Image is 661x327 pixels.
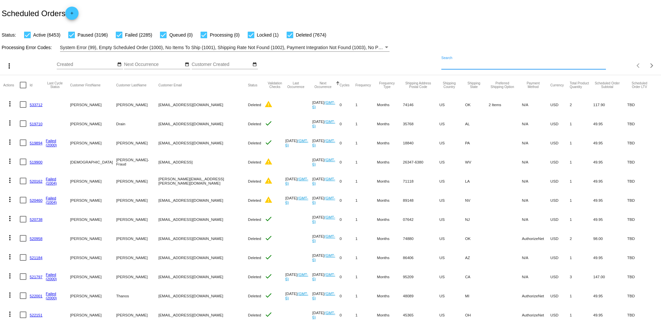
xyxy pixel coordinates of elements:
[30,83,32,87] button: Change sorting for Id
[252,62,257,67] mat-icon: date_range
[593,248,627,267] mat-cell: 49.95
[356,152,377,171] mat-cell: 1
[439,210,465,229] mat-cell: US
[285,81,306,89] button: Change sorting for LastOccurrenceUtc
[403,133,439,152] mat-cell: 18840
[312,291,335,300] a: (GMT-6)
[158,267,248,286] mat-cell: [EMAIL_ADDRESS][DOMAIN_NAME]
[356,133,377,152] mat-cell: 1
[33,31,60,39] span: Active (6453)
[312,229,340,248] mat-cell: [DATE]
[522,171,550,191] mat-cell: N/A
[570,75,593,95] mat-header-cell: Total Product Quantity
[116,286,158,305] mat-cell: Thanos
[356,83,371,87] button: Change sorting for Frequency
[570,114,593,133] mat-cell: 1
[356,95,377,114] mat-cell: 1
[46,181,57,185] a: (1004)
[488,95,522,114] mat-cell: 2 Items
[30,236,43,241] a: 520958
[377,286,403,305] mat-cell: Months
[439,171,465,191] mat-cell: US
[439,152,465,171] mat-cell: US
[551,133,570,152] mat-cell: USD
[30,275,43,279] a: 521797
[312,138,335,147] a: (GMT-6)
[403,210,439,229] mat-cell: 07642
[312,119,335,128] a: (GMT-6)
[593,210,627,229] mat-cell: 49.95
[312,152,340,171] mat-cell: [DATE]
[70,286,116,305] mat-cell: [PERSON_NAME]
[6,176,14,184] mat-icon: more_vert
[439,191,465,210] mat-cell: US
[30,255,43,260] a: 521184
[70,229,116,248] mat-cell: [PERSON_NAME]
[551,210,570,229] mat-cell: USD
[377,133,403,152] mat-cell: Months
[340,83,350,87] button: Change sorting for Cycles
[6,157,14,165] mat-icon: more_vert
[312,171,340,191] mat-cell: [DATE]
[465,229,488,248] mat-cell: OK
[439,305,465,324] mat-cell: US
[265,234,272,242] mat-icon: check
[125,31,152,39] span: Failed (2285)
[377,305,403,324] mat-cell: Months
[570,286,593,305] mat-cell: 1
[627,248,657,267] mat-cell: TBD
[248,141,261,145] span: Deleted
[340,152,356,171] mat-cell: 0
[70,191,116,210] mat-cell: [PERSON_NAME]
[627,191,657,210] mat-cell: TBD
[593,152,627,171] mat-cell: 49.95
[377,171,403,191] mat-cell: Months
[551,171,570,191] mat-cell: USD
[2,45,52,50] span: Processing Error Codes:
[46,81,64,89] button: Change sorting for LastProcessingCycleId
[465,286,488,305] mat-cell: MI
[312,311,335,319] a: (GMT-6)
[356,305,377,324] mat-cell: 1
[377,248,403,267] mat-cell: Months
[158,133,248,152] mat-cell: [EMAIL_ADDRESS][DOMAIN_NAME]
[30,217,43,222] a: 520738
[356,248,377,267] mat-cell: 1
[46,177,56,181] a: Failed
[551,267,570,286] mat-cell: USD
[403,305,439,324] mat-cell: 45365
[248,236,261,241] span: Deleted
[403,171,439,191] mat-cell: 71118
[30,122,43,126] a: 519710
[356,114,377,133] mat-cell: 1
[70,267,116,286] mat-cell: [PERSON_NAME]
[265,196,272,204] mat-icon: warning
[403,286,439,305] mat-cell: 48089
[116,267,158,286] mat-cell: [PERSON_NAME]
[465,210,488,229] mat-cell: NJ
[377,114,403,133] mat-cell: Months
[627,81,651,89] button: Change sorting for LifetimeValue
[70,83,101,87] button: Change sorting for CustomerFirstName
[377,229,403,248] mat-cell: Months
[30,313,43,317] a: 522151
[340,286,356,305] mat-cell: 0
[265,158,272,165] mat-icon: warning
[6,100,14,108] mat-icon: more_vert
[6,195,14,203] mat-icon: more_vert
[169,31,193,39] span: Queued (0)
[124,62,183,67] input: Next Occurrence
[356,267,377,286] mat-cell: 1
[465,95,488,114] mat-cell: OK
[593,95,627,114] mat-cell: 117.90
[265,253,272,261] mat-icon: check
[377,267,403,286] mat-cell: Months
[46,272,56,277] a: Failed
[46,291,56,296] a: Failed
[632,59,645,72] button: Previous page
[312,305,340,324] mat-cell: [DATE]
[551,95,570,114] mat-cell: USD
[312,133,340,152] mat-cell: [DATE]
[30,294,43,298] a: 522001
[285,267,312,286] mat-cell: [DATE]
